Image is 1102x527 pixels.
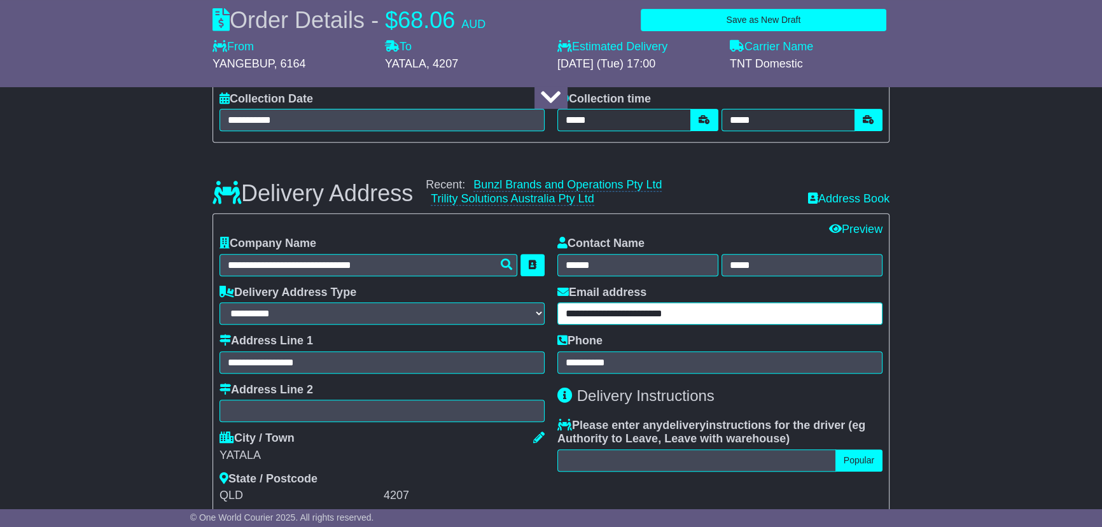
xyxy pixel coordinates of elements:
span: $ [385,7,398,33]
label: Email address [557,286,646,300]
button: Popular [835,449,882,472]
h3: Delivery Address [213,181,413,206]
span: eg Authority to Leave, Leave with warehouse [557,419,865,446]
a: Bunzl Brands and Operations Pty Ltd [473,178,662,192]
label: Delivery Address Type [220,286,356,300]
button: Save as New Draft [641,9,886,31]
label: Contact Name [557,237,645,251]
label: State / Postcode [220,472,317,486]
label: Estimated Delivery [557,40,717,54]
label: Address Line 2 [220,383,313,397]
span: Delivery Instructions [577,387,715,404]
label: Phone [557,334,603,348]
span: delivery [662,419,706,432]
label: From [213,40,254,54]
a: Trility Solutions Australia Pty Ltd [431,192,594,206]
span: , 4207 [426,57,458,70]
div: TNT Domestic [730,57,889,71]
label: To [385,40,412,54]
label: Collection Date [220,92,313,106]
div: QLD [220,489,380,503]
div: YATALA [220,449,545,463]
span: YATALA [385,57,426,70]
a: Preview [829,223,882,235]
div: Order Details - [213,6,485,34]
span: , 6164 [274,57,305,70]
span: 68.06 [398,7,455,33]
label: Carrier Name [730,40,813,54]
label: Address Line 1 [220,334,313,348]
span: YANGEBUP [213,57,274,70]
a: Address Book [808,192,889,205]
span: © One World Courier 2025. All rights reserved. [190,512,374,523]
div: [DATE] (Tue) 17:00 [557,57,717,71]
label: Company Name [220,237,316,251]
label: Please enter any instructions for the driver ( ) [557,419,882,446]
label: City / Town [220,432,295,446]
span: AUD [461,18,485,31]
div: 4207 [384,489,545,503]
div: Recent: [426,178,795,206]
